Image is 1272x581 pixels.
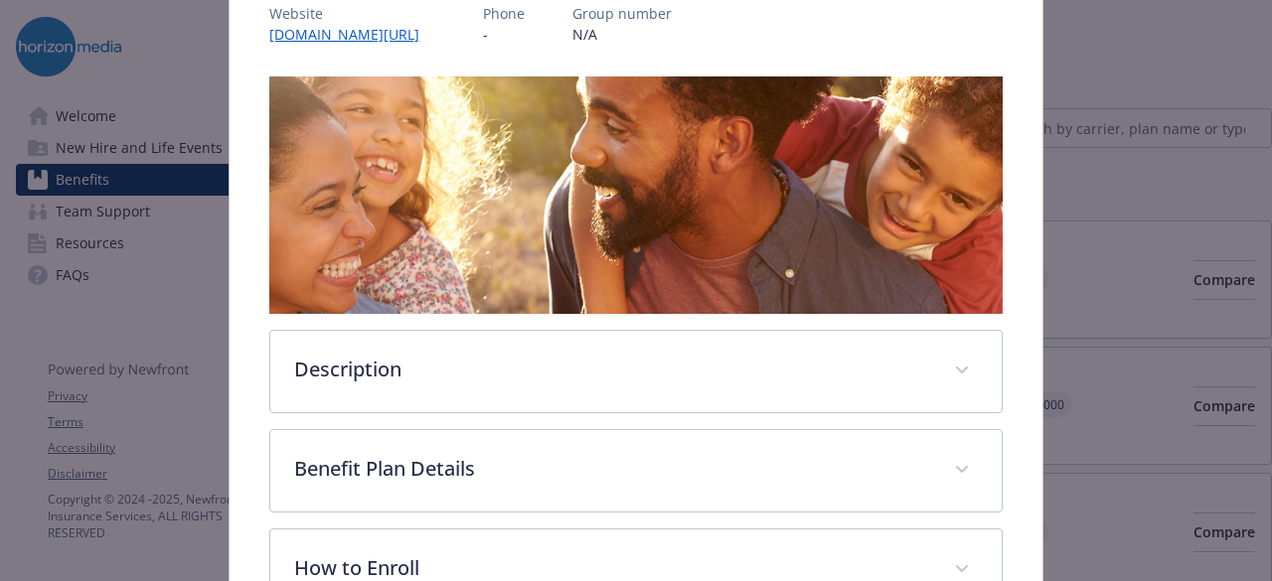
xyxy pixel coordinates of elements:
[269,25,435,44] a: [DOMAIN_NAME][URL]
[572,3,672,24] p: Group number
[269,3,435,24] p: Website
[294,454,929,484] p: Benefit Plan Details
[483,24,525,45] p: -
[270,331,1001,412] div: Description
[572,24,672,45] p: N/A
[270,430,1001,511] div: Benefit Plan Details
[269,76,1002,314] img: banner
[483,3,525,24] p: Phone
[294,355,929,384] p: Description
